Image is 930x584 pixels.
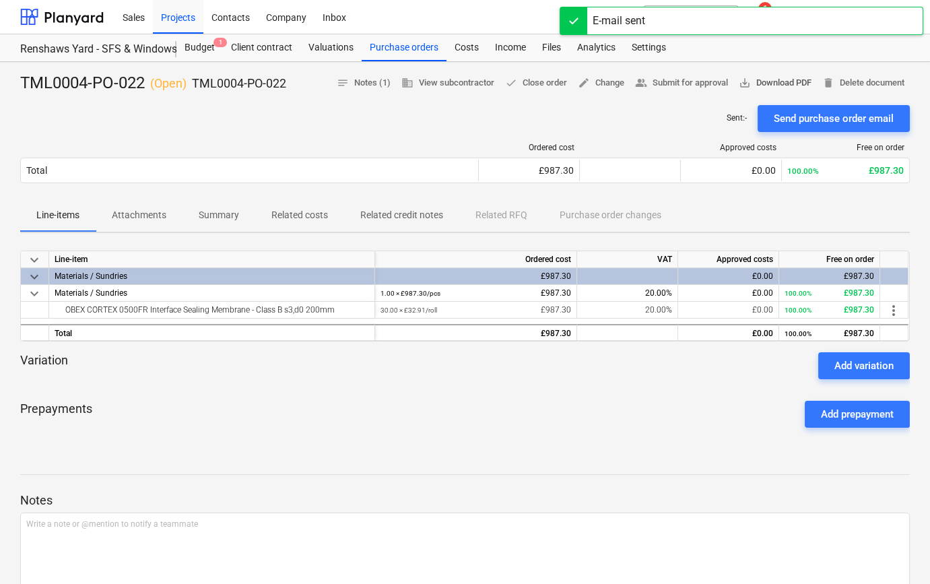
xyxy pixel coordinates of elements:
[686,165,776,176] div: £0.00
[805,401,910,428] button: Add prepayment
[822,75,904,91] span: Delete document
[360,208,443,222] p: Related credit notes
[337,75,391,91] span: Notes (1)
[630,73,733,94] button: Submit for approval
[577,302,678,319] div: 20.00%
[534,34,569,61] a: Files
[593,13,645,29] div: E-mail sent
[578,77,590,89] span: edit
[572,73,630,94] button: Change
[55,288,127,298] span: Materials / Sundries
[834,357,894,375] div: Add variation
[300,34,362,61] a: Valuations
[624,34,674,61] a: Settings
[822,77,834,89] span: delete
[20,401,92,428] p: Prepayments
[55,302,369,318] div: OBEX CORTEX 0500FR Interface Sealing Membrane - Class B s3,d0 200mm
[686,143,776,152] div: Approved costs
[577,285,678,302] div: 20.00%
[821,405,894,423] div: Add prepayment
[380,268,571,285] div: £987.30
[787,165,904,176] div: £987.30
[500,73,572,94] button: Close order
[199,208,239,222] p: Summary
[26,286,42,302] span: keyboard_arrow_down
[26,269,42,285] span: keyboard_arrow_down
[20,42,160,57] div: Renshaws Yard - SFS & Windows
[779,251,880,268] div: Free on order
[401,77,413,89] span: business
[484,165,574,176] div: £987.30
[505,75,567,91] span: Close order
[739,77,751,89] span: save_alt
[739,75,811,91] span: Download PDF
[380,302,571,319] div: £987.30
[487,34,534,61] a: Income
[787,166,819,176] small: 100.00%
[818,352,910,379] button: Add variation
[635,77,647,89] span: people_alt
[785,302,874,319] div: £987.30
[49,251,375,268] div: Line-item
[727,112,747,124] p: Sent : -
[112,208,166,222] p: Attachments
[577,251,678,268] div: VAT
[20,73,286,94] div: TML0004-PO-022
[36,208,79,222] p: Line-items
[785,285,874,302] div: £987.30
[785,268,874,285] div: £987.30
[787,143,904,152] div: Free on order
[380,290,440,297] small: 1.00 × £987.30 / pcs
[484,143,574,152] div: Ordered cost
[569,34,624,61] a: Analytics
[635,75,728,91] span: Submit for approval
[331,73,396,94] button: Notes (1)
[213,38,227,47] span: 1
[380,285,571,302] div: £987.30
[26,165,47,176] div: Total
[817,73,910,94] button: Delete document
[362,34,446,61] a: Purchase orders
[684,302,773,319] div: £0.00
[446,34,487,61] a: Costs
[396,73,500,94] button: View subcontractor
[758,105,910,132] button: Send purchase order email
[684,268,773,285] div: £0.00
[176,34,223,61] div: Budget
[223,34,300,61] a: Client contract
[49,324,375,341] div: Total
[684,325,773,342] div: £0.00
[886,302,902,319] span: more_vert
[55,268,369,284] div: Materials / Sundries
[337,77,349,89] span: notes
[26,252,42,268] span: keyboard_arrow_down
[380,306,437,314] small: 30.00 × £32.91 / roll
[401,75,494,91] span: View subcontractor
[785,306,811,314] small: 100.00%
[785,330,811,337] small: 100.00%
[774,110,894,127] div: Send purchase order email
[578,75,624,91] span: Change
[20,352,68,379] p: Variation
[505,77,517,89] span: done
[863,519,930,584] iframe: Chat Widget
[150,75,187,92] p: ( Open )
[375,251,577,268] div: Ordered cost
[192,75,286,92] p: TML0004-PO-022
[271,208,328,222] p: Related costs
[684,285,773,302] div: £0.00
[678,251,779,268] div: Approved costs
[785,325,874,342] div: £987.30
[733,73,817,94] button: Download PDF
[785,290,811,297] small: 100.00%
[176,34,223,61] a: Budget1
